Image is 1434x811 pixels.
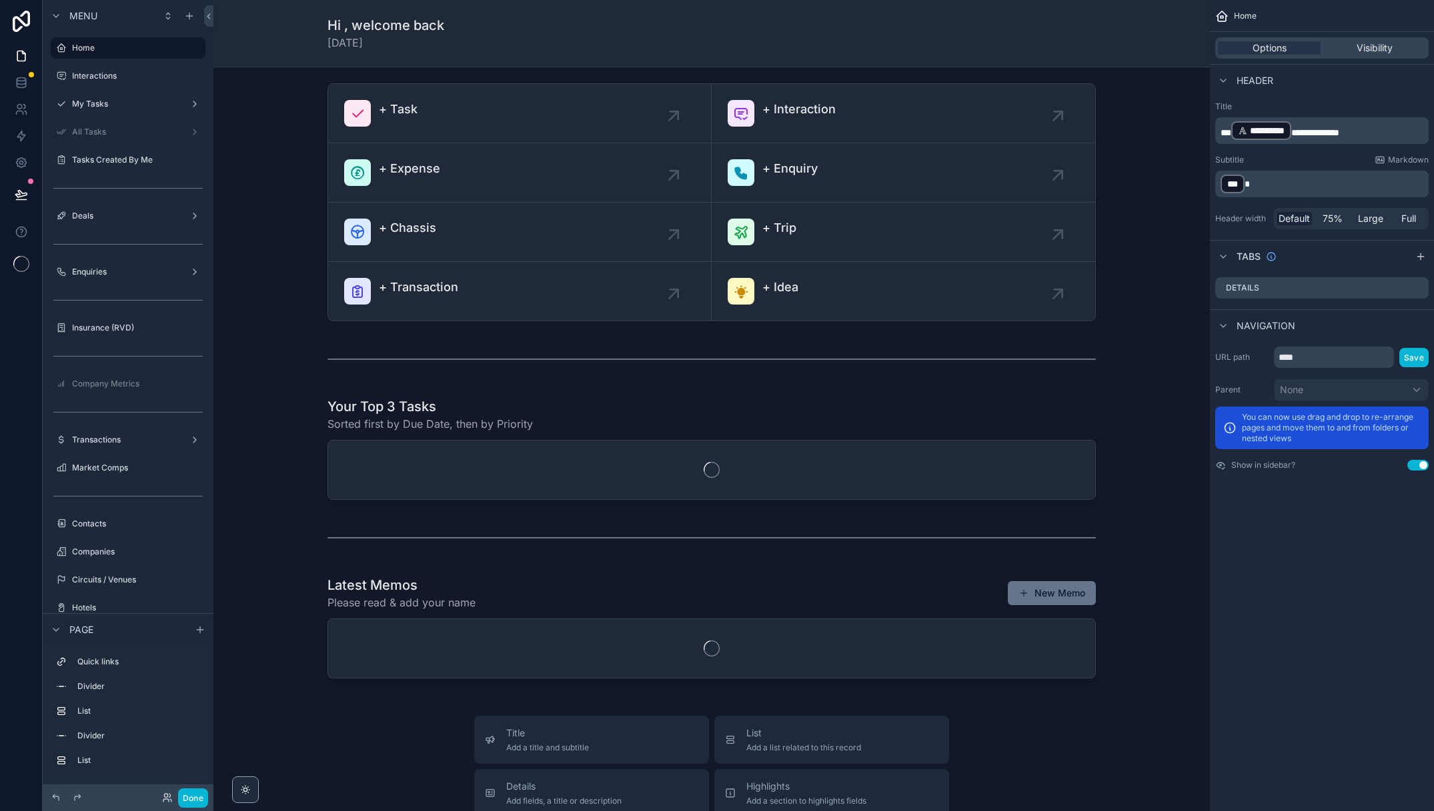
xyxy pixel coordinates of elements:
[69,623,93,636] span: Page
[72,127,184,137] label: All Tasks
[1280,383,1303,397] span: None
[1253,41,1287,55] span: Options
[51,457,205,478] a: Market Comps
[51,317,205,339] a: Insurance (RVD)
[1399,348,1429,367] button: Save
[1215,117,1429,144] div: scrollable content
[178,788,208,808] button: Done
[474,716,709,764] button: TitleAdd a title and subtitle
[77,755,200,766] label: List
[72,574,203,585] label: Circuits / Venues
[72,323,203,333] label: Insurance (RVD)
[51,541,205,562] a: Companies
[72,211,184,221] label: Deals
[51,37,205,59] a: Home
[72,462,203,473] label: Market Comps
[1226,283,1259,293] label: Details
[1215,352,1269,363] label: URL path
[506,742,589,753] span: Add a title and subtitle
[1279,212,1310,225] span: Default
[1234,11,1257,21] span: Home
[1401,212,1416,225] span: Full
[51,373,205,395] a: Company Metrics
[72,518,203,529] label: Contacts
[1375,155,1429,165] a: Markdown
[69,9,97,23] span: Menu
[1358,212,1383,225] span: Large
[746,742,861,753] span: Add a list related to this record
[51,205,205,227] a: Deals
[1215,385,1269,395] label: Parent
[506,796,622,806] span: Add fields, a title or description
[1215,213,1269,224] label: Header width
[72,602,203,613] label: Hotels
[72,43,197,53] label: Home
[51,261,205,283] a: Enquiries
[72,546,203,557] label: Companies
[1237,250,1261,263] span: Tabs
[1274,379,1429,401] button: None
[327,35,444,51] span: [DATE]
[1323,212,1343,225] span: 75%
[1357,41,1393,55] span: Visibility
[1237,74,1273,87] span: Header
[51,121,205,143] a: All Tasks
[72,99,184,109] label: My Tasks
[1237,319,1295,333] span: Navigation
[714,716,949,764] button: ListAdd a list related to this record
[77,730,200,741] label: Divider
[746,796,866,806] span: Add a section to highlights fields
[51,429,205,450] a: Transactions
[77,656,200,667] label: Quick links
[1215,155,1244,165] label: Subtitle
[746,726,861,740] span: List
[1242,412,1421,444] p: You can now use drag and drop to re-arrange pages and move them to and from folders or nested views
[51,597,205,618] a: Hotels
[72,267,184,277] label: Enquiries
[1215,101,1429,112] label: Title
[746,780,866,793] span: Highlights
[77,706,200,716] label: List
[43,645,213,784] div: scrollable content
[51,513,205,534] a: Contacts
[1388,155,1429,165] span: Markdown
[1215,171,1429,197] div: scrollable content
[1231,460,1295,470] label: Show in sidebar?
[77,681,200,692] label: Divider
[72,71,203,81] label: Interactions
[72,434,184,445] label: Transactions
[506,726,589,740] span: Title
[72,379,203,389] label: Company Metrics
[51,569,205,590] a: Circuits / Venues
[51,149,205,171] a: Tasks Created By Me
[327,16,444,35] h1: Hi , welcome back
[72,155,203,165] label: Tasks Created By Me
[51,65,205,87] a: Interactions
[506,780,622,793] span: Details
[51,93,205,115] a: My Tasks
